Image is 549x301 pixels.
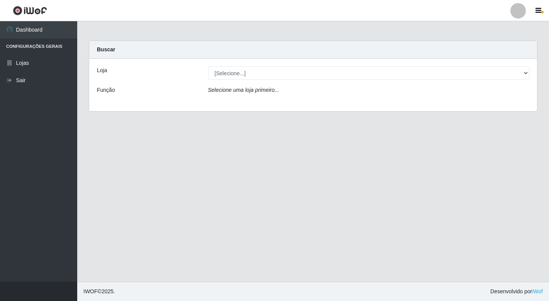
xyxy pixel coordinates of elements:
[13,6,47,15] img: CoreUI Logo
[97,66,107,74] label: Loja
[97,86,115,94] label: Função
[532,288,543,294] a: iWof
[97,46,115,52] strong: Buscar
[83,287,115,296] span: © 2025 .
[83,288,98,294] span: IWOF
[208,87,279,93] i: Selecione uma loja primeiro...
[490,287,543,296] span: Desenvolvido por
